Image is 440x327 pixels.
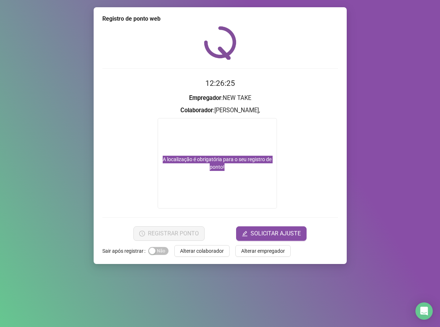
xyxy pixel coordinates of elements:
[158,156,277,171] div: A localização é obrigatória para o seu registro de ponto!
[174,245,230,257] button: Alterar colaborador
[204,26,236,60] img: QRPoint
[242,231,248,236] span: edit
[189,95,221,101] strong: Empregador
[102,93,338,103] h3: : NEW TAKE
[133,226,205,241] button: REGISTRAR PONTO
[102,14,338,23] div: Registro de ponto web
[415,302,433,320] div: Open Intercom Messenger
[235,245,291,257] button: Alterar empregador
[180,247,224,255] span: Alterar colaborador
[180,107,213,114] strong: Colaborador
[102,106,338,115] h3: : [PERSON_NAME],
[102,245,148,257] label: Sair após registrar
[236,226,307,241] button: editSOLICITAR AJUSTE
[251,229,301,238] span: SOLICITAR AJUSTE
[205,79,235,88] time: 12:26:25
[241,247,285,255] span: Alterar empregador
